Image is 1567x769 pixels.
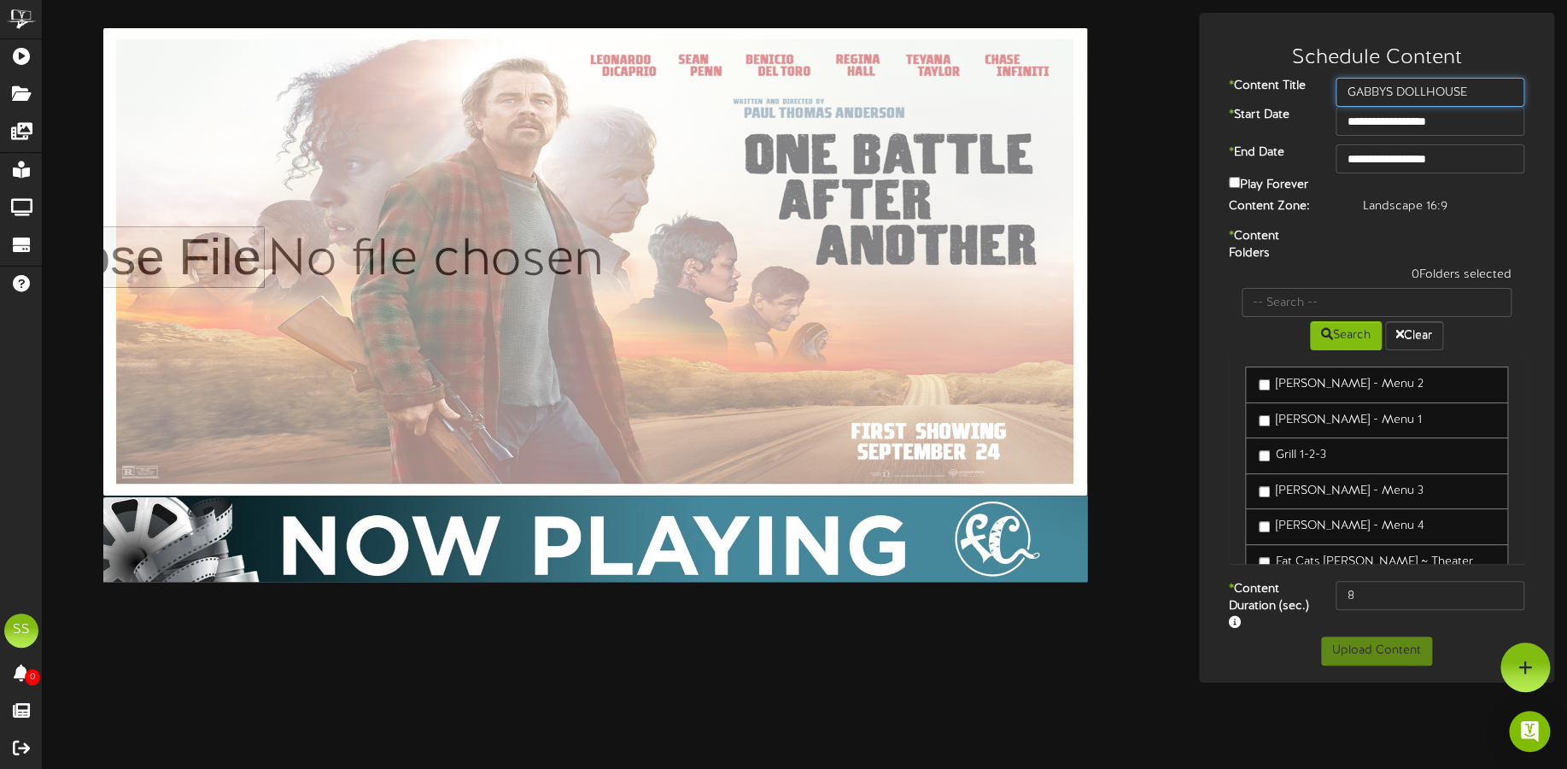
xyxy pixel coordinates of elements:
input: 15 [1336,581,1524,610]
h3: Schedule Content [1216,47,1537,69]
div: 0 Folders selected [1229,267,1524,288]
label: Content Title [1216,78,1323,95]
label: End Date [1216,144,1323,161]
label: [PERSON_NAME] - Menu 3 [1259,483,1424,500]
label: Play Forever [1229,173,1308,194]
label: Content Zone: [1216,198,1350,215]
label: Content Folders [1216,228,1323,262]
label: [PERSON_NAME] - Menu 4 [1259,518,1424,535]
button: Upload Content [1321,637,1432,666]
label: [PERSON_NAME] - Menu 1 [1259,412,1422,429]
input: [PERSON_NAME] - Menu 4 [1259,521,1270,532]
label: [PERSON_NAME] - Menu 2 [1259,376,1424,393]
label: Start Date [1216,107,1323,124]
input: [PERSON_NAME] - Menu 3 [1259,486,1270,497]
input: [PERSON_NAME] - Menu 2 [1259,379,1270,390]
label: Content Duration (sec.) [1216,581,1323,632]
label: Fat Cats [PERSON_NAME] ~ Theater Projector [1259,554,1494,588]
input: Title of this Content [1336,78,1524,107]
div: Open Intercom Messenger [1509,711,1550,752]
input: Grill 1-2-3 [1259,450,1270,461]
input: -- Search -- [1242,288,1511,317]
label: Grill 1-2-3 [1259,447,1326,464]
input: Play Forever [1229,177,1240,188]
span: 0 [25,669,40,685]
button: Search [1310,321,1382,350]
div: Landscape 16:9 [1350,198,1537,215]
input: Fat Cats [PERSON_NAME] ~ Theater Projector [1259,557,1270,568]
input: [PERSON_NAME] - Menu 1 [1259,415,1270,426]
div: SS [4,613,38,648]
button: Clear [1385,321,1443,350]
